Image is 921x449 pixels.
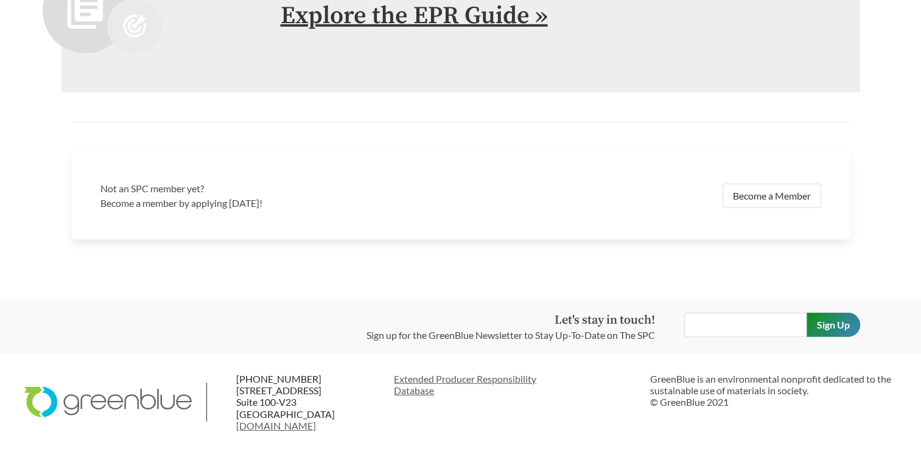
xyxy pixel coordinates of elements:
a: [DOMAIN_NAME] [236,420,316,431]
a: Become a Member [723,184,821,208]
p: Become a member by applying [DATE]! [100,196,453,211]
p: Sign up for the GreenBlue Newsletter to Stay Up-To-Date on The SPC [366,328,655,343]
strong: Let's stay in touch! [555,313,655,328]
a: Explore the EPR Guide » [281,1,548,31]
a: Extended Producer ResponsibilityDatabase [394,373,640,396]
h3: Not an SPC member yet? [100,181,453,196]
p: GreenBlue is an environmental nonprofit dedicated to the sustainable use of materials in society.... [650,373,897,408]
p: [PHONE_NUMBER] [STREET_ADDRESS] Suite 100-V23 [GEOGRAPHIC_DATA] [236,373,383,431]
input: Sign Up [807,313,860,337]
